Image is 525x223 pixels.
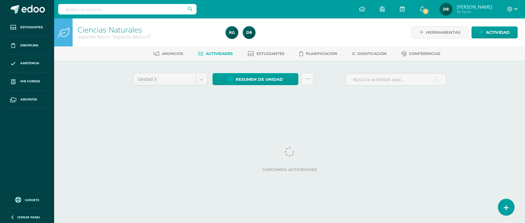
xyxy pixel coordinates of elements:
img: 6d5ad99c5053a67dda1ca5e57dc7edce.png [440,3,452,15]
span: Planificación [306,51,337,56]
input: Busca la actividad aquí... [345,73,446,85]
span: Disciplina [20,43,38,48]
a: Estudiantes [248,49,284,59]
span: Herramientas [426,27,460,38]
a: Archivos [5,91,49,109]
span: Mi Perfil [457,9,492,14]
span: Cerrar panel [17,215,41,219]
span: Archivos [20,97,37,102]
span: Estudiantes [20,25,43,30]
a: Actividades [198,49,233,59]
span: Dosificación [357,51,387,56]
a: Actividad [471,26,518,38]
a: Asistencia [5,55,49,73]
a: Ciencias Naturales [78,24,142,35]
span: [PERSON_NAME] [457,4,492,10]
a: Estudiantes [5,18,49,37]
a: Soporte [7,195,47,204]
div: Segundo Básico 'Segundo Básico B' [78,34,218,40]
span: Mis cursos [20,79,40,84]
a: Planificación [299,49,337,59]
span: 17 [422,8,429,15]
img: e044b199acd34bf570a575bac584e1d1.png [226,26,238,39]
span: Unidad 3 [138,73,191,85]
input: Busca un usuario... [58,4,197,14]
a: Herramientas [412,26,468,38]
a: Resumen de unidad [213,73,298,85]
span: Conferencias [409,51,440,56]
h1: Ciencias Naturales [78,25,218,34]
span: Asistencia [20,61,39,66]
a: Disciplina [5,37,49,55]
span: Actividades [206,51,233,56]
span: Anuncios [162,51,183,56]
img: 6d5ad99c5053a67dda1ca5e57dc7edce.png [243,26,255,39]
a: Unidad 3 [133,73,207,85]
a: Conferencias [401,49,440,59]
a: Dosificación [352,49,387,59]
span: Soporte [25,198,39,202]
label: Cargando actividades [133,167,447,172]
a: Anuncios [153,49,183,59]
span: Estudiantes [257,51,284,56]
span: Resumen de unidad [236,74,283,85]
span: Actividad [486,27,510,38]
a: Mis cursos [5,72,49,91]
